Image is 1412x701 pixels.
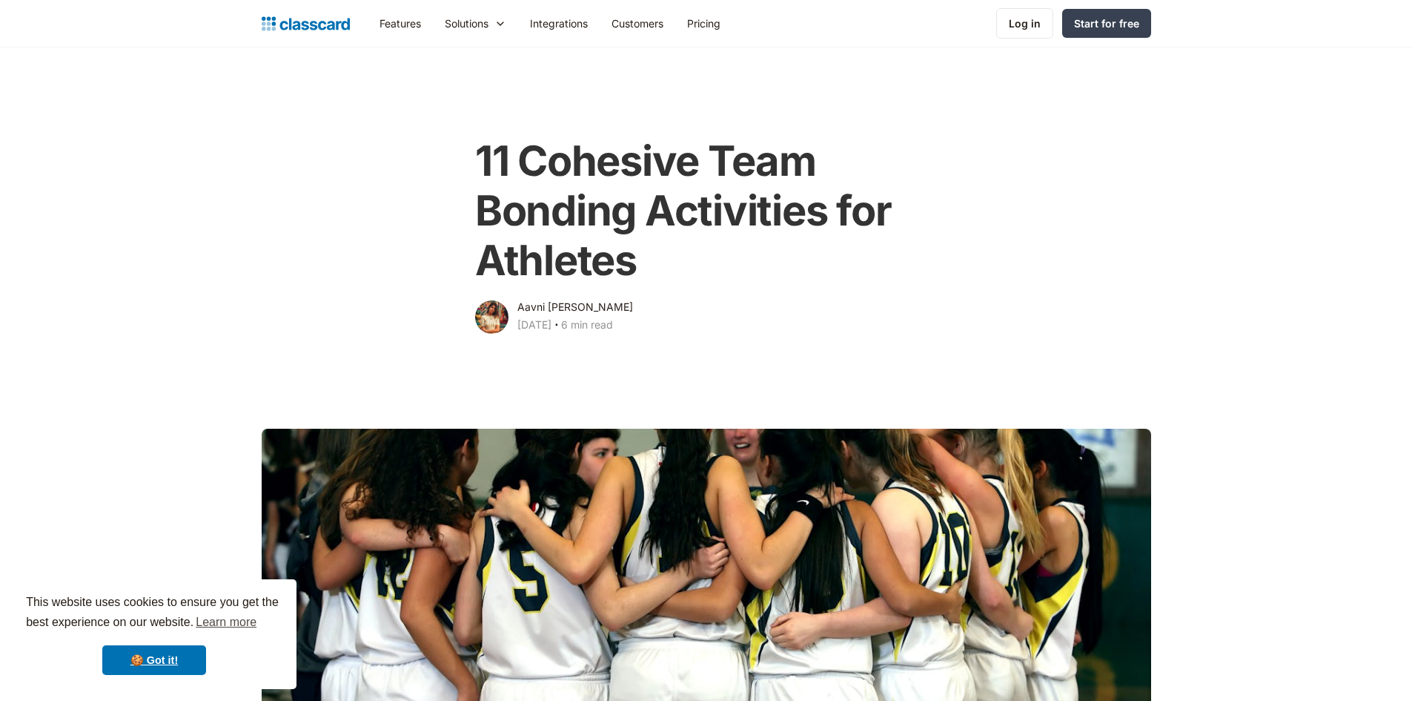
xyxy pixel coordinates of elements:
a: Features [368,7,433,40]
a: dismiss cookie message [102,645,206,675]
div: Solutions [433,7,518,40]
a: learn more about cookies [193,611,259,633]
span: This website uses cookies to ensure you get the best experience on our website. [26,593,282,633]
div: Start for free [1074,16,1139,31]
div: 6 min read [561,316,613,334]
div: [DATE] [517,316,551,334]
h1: 11 Cohesive Team Bonding Activities for Athletes [475,136,937,286]
a: Integrations [518,7,600,40]
div: Log in [1009,16,1041,31]
a: Customers [600,7,675,40]
a: Log in [996,8,1053,39]
div: Aavni [PERSON_NAME] [517,298,633,316]
div: Solutions [445,16,488,31]
a: Start for free [1062,9,1151,38]
a: Pricing [675,7,732,40]
a: home [262,13,350,34]
div: ‧ [551,316,561,337]
div: cookieconsent [12,579,296,689]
